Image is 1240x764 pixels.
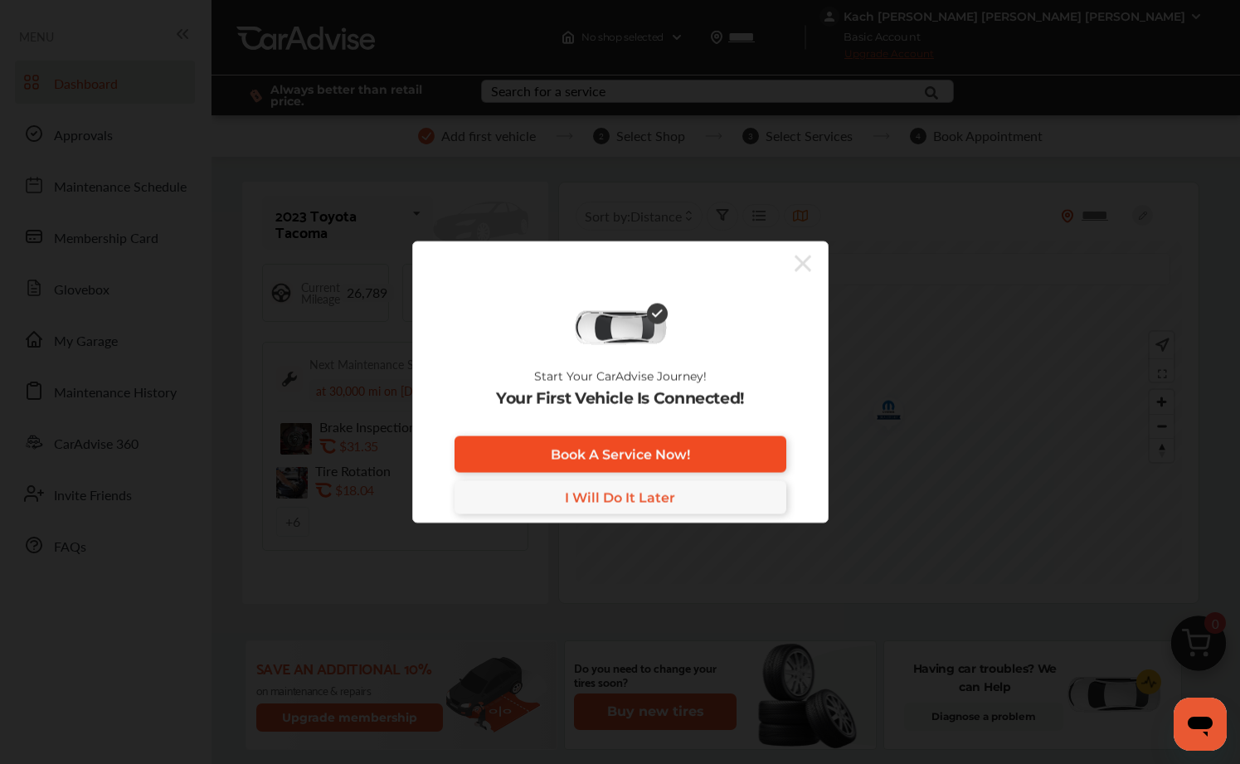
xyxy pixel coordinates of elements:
[647,304,668,324] img: check-icon.521c8815.svg
[551,446,690,462] span: Book A Service Now!
[496,390,744,408] p: Your First Vehicle Is Connected!
[455,481,786,514] a: I Will Do It Later
[534,370,707,383] p: Start Your CarAdvise Journey!
[455,436,786,473] a: Book A Service Now!
[573,309,668,346] img: diagnose-vehicle.c84bcb0a.svg
[565,489,675,505] span: I Will Do It Later
[1174,698,1227,751] iframe: Button to launch messaging window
